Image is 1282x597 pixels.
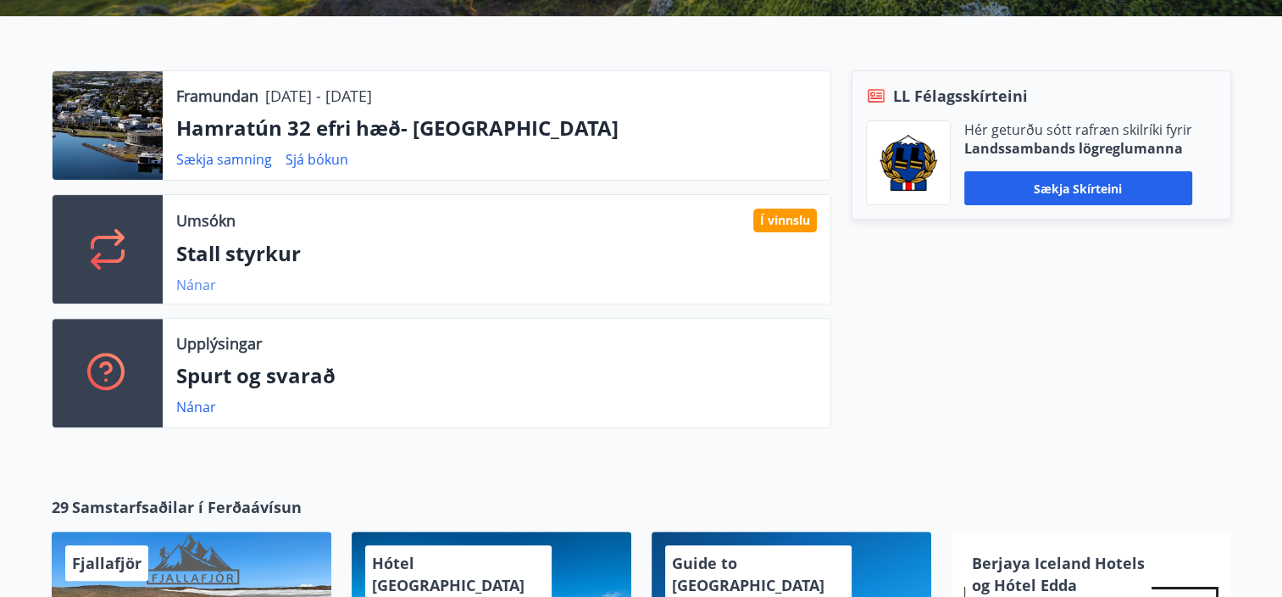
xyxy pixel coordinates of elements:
[176,398,216,416] a: Nánar
[972,553,1145,595] span: Berjaya Iceland Hotels og Hótel Edda
[176,332,262,354] p: Upplýsingar
[176,150,272,169] a: Sækja samning
[52,496,69,518] span: 29
[176,239,817,268] p: Stall styrkur
[672,553,824,595] span: Guide to [GEOGRAPHIC_DATA]
[880,135,937,191] img: 1cqKbADZNYZ4wXUG0EC2JmCwhQh0Y6EN22Kw4FTY.png
[753,209,817,232] div: Í vinnslu
[964,120,1192,139] p: Hér geturðu sótt rafræn skilríki fyrir
[265,85,372,107] p: [DATE] - [DATE]
[286,150,348,169] a: Sjá bókun
[893,85,1028,107] span: LL Félagsskírteini
[72,553,142,573] span: Fjallafjör
[964,139,1192,158] p: Landssambands lögreglumanna
[176,361,817,390] p: Spurt og svarað
[964,171,1192,205] button: Sækja skírteini
[176,85,258,107] p: Framundan
[176,209,236,232] p: Umsókn
[372,553,524,595] span: Hótel [GEOGRAPHIC_DATA]
[176,114,817,142] p: Hamratún 32 efri hæð- [GEOGRAPHIC_DATA]
[72,496,302,518] span: Samstarfsaðilar í Ferðaávísun
[176,276,216,294] a: Nánar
